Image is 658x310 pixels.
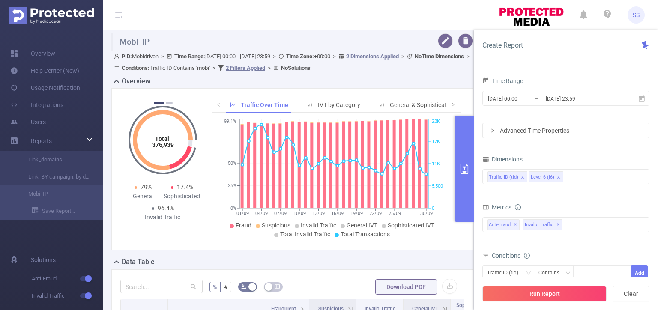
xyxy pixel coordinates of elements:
span: Traffic ID Contains 'mobi' [122,65,210,71]
span: Conditions [492,252,530,259]
span: Time Range [482,77,523,84]
tspan: 07/09 [274,211,287,216]
a: Reports [31,132,52,149]
input: End date [545,93,614,104]
i: icon: down [565,271,571,277]
span: Total Invalid Traffic [280,231,330,238]
tspan: 13/09 [312,211,325,216]
img: Protected Media [9,7,94,24]
tspan: 11K [432,161,440,167]
a: Usage Notification [10,79,80,96]
h1: Mobi_IP [111,33,426,51]
span: IVT by Category [318,101,360,108]
i: icon: bg-colors [241,284,246,289]
div: Contains [538,266,565,280]
tspan: 0 [432,206,434,211]
li: Level 6 (l6) [529,171,563,182]
span: 17.4% [177,184,193,191]
a: Help Center (New) [10,62,79,79]
b: No Solutions [281,65,311,71]
span: General & Sophisticated IVT by Category [390,101,497,108]
tspan: 17K [432,139,440,144]
div: Invalid Traffic [143,213,182,222]
span: Mobidriven [DATE] 00:00 - [DATE] 23:59 +00:00 [114,53,472,71]
i: icon: left [216,102,221,107]
h2: Data Table [122,257,155,267]
span: ✕ [514,220,517,230]
a: Mobi_IP [17,185,93,203]
tspan: 22/09 [369,211,382,216]
tspan: 376,939 [152,141,173,148]
span: Solutions [31,251,56,268]
a: Overview [10,45,55,62]
span: Reports [31,137,52,144]
span: Invalid Traffic [523,219,562,230]
u: 2 Dimensions Applied [346,53,399,60]
span: General IVT [347,222,377,229]
tspan: 5,500 [432,183,443,189]
tspan: 0% [230,206,236,211]
a: Integrations [10,96,63,113]
span: > [159,53,167,60]
div: icon: rightAdvanced Time Properties [483,123,649,138]
div: Sophisticated [163,192,202,201]
tspan: 01/09 [236,211,248,216]
button: 1 [154,102,164,104]
span: Fraud [236,222,251,229]
button: Run Report [482,286,607,301]
tspan: Total: [155,135,170,142]
span: SS [633,6,640,24]
a: Link_BY campaign, by domain [17,168,93,185]
tspan: 19/09 [350,211,362,216]
span: Create Report [482,41,523,49]
span: Metrics [482,204,511,211]
span: Invalid Traffic [32,287,103,304]
i: icon: bar-chart [307,102,313,108]
a: Save Report... [32,203,103,220]
span: Invalid Traffic [301,222,336,229]
i: icon: down [526,271,531,277]
tspan: 16/09 [331,211,344,216]
b: Time Zone: [286,53,314,60]
span: ✕ [556,220,560,230]
a: Link_domains [17,151,93,168]
i: icon: info-circle [524,253,530,259]
tspan: 50% [228,161,236,166]
div: General [124,192,163,201]
span: Anti-Fraud [32,270,103,287]
i: icon: right [450,102,455,107]
div: Traffic ID (tid) [487,266,524,280]
span: 79% [141,184,152,191]
button: Add [631,265,648,280]
div: Level 6 (l6) [531,172,554,183]
span: > [270,53,278,60]
span: Anti-Fraud [487,219,520,230]
i: icon: bar-chart [379,102,385,108]
span: % [213,283,217,290]
span: Suspicious [262,222,290,229]
span: 96.4% [158,205,174,212]
i: icon: line-chart [230,102,236,108]
span: > [265,65,273,71]
tspan: 25/09 [388,211,401,216]
span: Total Transactions [341,231,390,238]
i: icon: right [490,128,495,133]
b: PID: [122,53,132,60]
tspan: 30/09 [420,211,432,216]
h2: Overview [122,76,150,86]
i: icon: user [114,54,122,59]
span: Dimensions [482,156,523,163]
span: Traffic Over Time [241,101,288,108]
i: icon: info-circle [515,204,521,210]
i: icon: close [520,175,525,180]
a: Users [10,113,46,131]
span: > [330,53,338,60]
b: Conditions : [122,65,150,71]
tspan: 25% [228,183,236,189]
button: Download PDF [375,279,437,295]
tspan: 99.1% [224,119,236,125]
span: > [399,53,407,60]
span: Sophisticated IVT [388,222,434,229]
b: Time Range: [174,53,205,60]
span: > [210,65,218,71]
